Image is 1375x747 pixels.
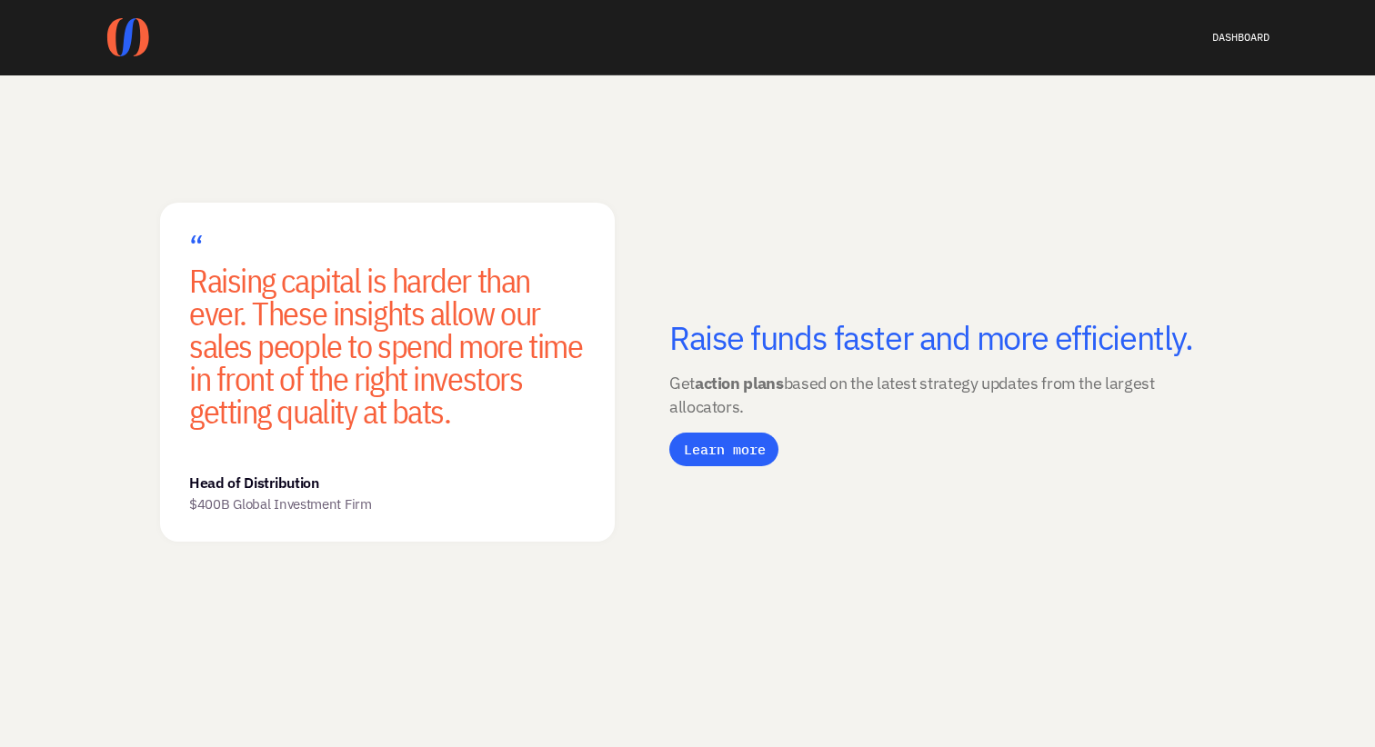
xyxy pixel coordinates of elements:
h3: Raising capital is harder than ever. These insights allow our sales people to spend more time in ... [189,232,586,428]
a: DASHBOARD [1212,30,1270,44]
span: “ [189,226,203,269]
p: Head of Distribution [189,473,522,492]
h3: Raise funds faster and more efficiently. [669,318,1215,357]
p: Get based on the latest strategy updates from the largest allocators. [669,373,1215,418]
strong: action plans [695,373,784,394]
p: $400B Global Investment Firm [189,495,522,513]
a: Learn more [682,440,768,459]
button: Learn more [669,433,778,466]
p: Learn more [684,440,766,459]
